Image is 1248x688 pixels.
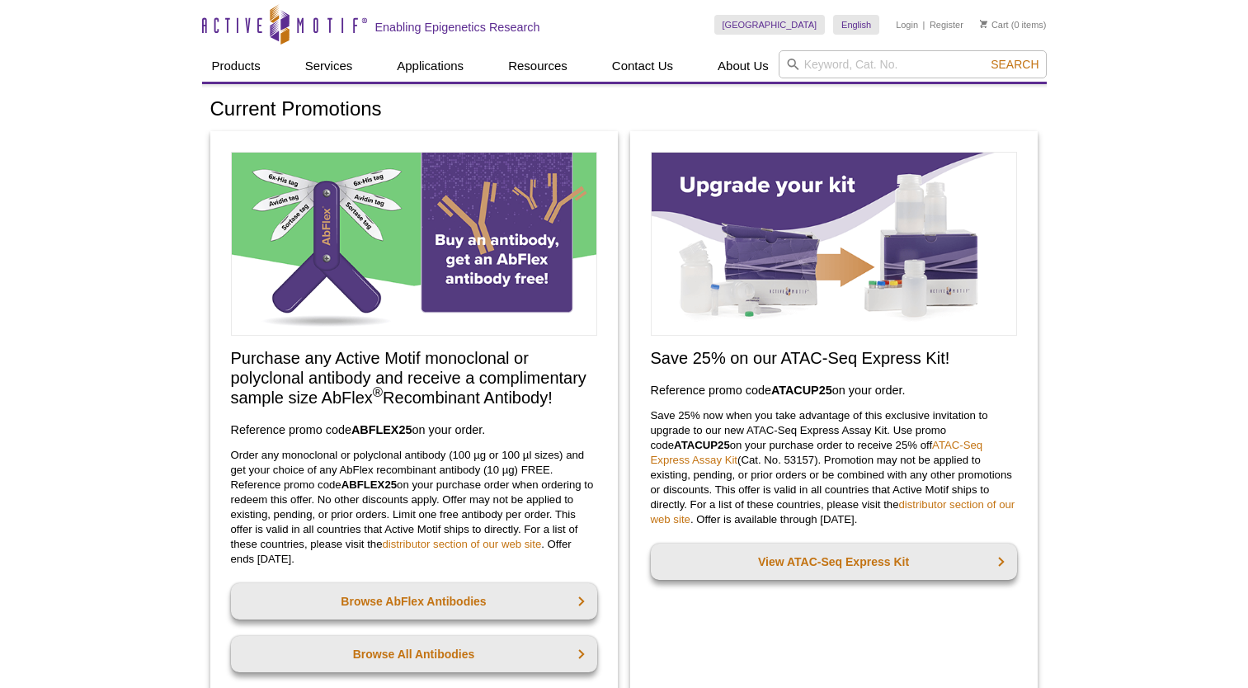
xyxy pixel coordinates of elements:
input: Keyword, Cat. No. [779,50,1047,78]
img: Save on ATAC-Seq Express Assay Kit [651,152,1017,336]
strong: ATACUP25 [674,439,730,451]
p: Save 25% now when you take advantage of this exclusive invitation to upgrade to our new ATAC-Seq ... [651,408,1017,527]
strong: ABFLEX25 [351,423,412,436]
h1: Current Promotions [210,98,1038,122]
a: distributor section of our web site [383,538,542,550]
h3: Reference promo code on your order. [231,420,597,440]
li: | [923,15,925,35]
a: About Us [708,50,779,82]
a: Products [202,50,271,82]
a: Contact Us [602,50,683,82]
a: [GEOGRAPHIC_DATA] [714,15,826,35]
h2: Save 25% on our ATAC-Seq Express Kit! [651,348,1017,368]
button: Search [986,57,1043,72]
h2: Purchase any Active Motif monoclonal or polyclonal antibody and receive a complimentary sample si... [231,348,597,408]
span: Search [991,58,1038,71]
a: Register [930,19,963,31]
li: (0 items) [980,15,1047,35]
h2: Enabling Epigenetics Research [375,20,540,35]
a: Cart [980,19,1009,31]
img: Free Sample Size AbFlex Antibody [231,152,597,336]
strong: ATACUP25 [771,384,832,397]
strong: ABFLEX25 [341,478,397,491]
a: Services [295,50,363,82]
a: Browse AbFlex Antibodies [231,583,597,620]
h3: Reference promo code on your order. [651,380,1017,400]
a: Login [896,19,918,31]
img: Your Cart [980,20,987,28]
sup: ® [373,385,383,401]
a: Resources [498,50,577,82]
a: Applications [387,50,473,82]
a: View ATAC-Seq Express Kit [651,544,1017,580]
a: Browse All Antibodies [231,636,597,672]
a: English [833,15,879,35]
p: Order any monoclonal or polyclonal antibody (100 µg or 100 µl sizes) and get your choice of any A... [231,448,597,567]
